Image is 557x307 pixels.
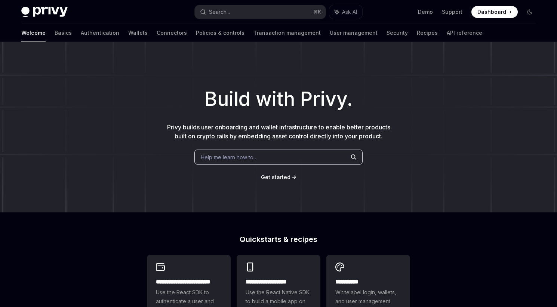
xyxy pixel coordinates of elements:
span: Dashboard [477,8,506,16]
a: API reference [447,24,482,42]
a: Demo [418,8,433,16]
h2: Quickstarts & recipes [147,236,410,243]
span: Get started [261,174,290,180]
div: Search... [209,7,230,16]
span: Ask AI [342,8,357,16]
a: Wallets [128,24,148,42]
a: Welcome [21,24,46,42]
button: Ask AI [329,5,362,19]
a: Support [442,8,462,16]
a: Basics [55,24,72,42]
a: Security [387,24,408,42]
a: Dashboard [471,6,518,18]
a: Recipes [417,24,438,42]
a: Get started [261,174,290,181]
button: Toggle dark mode [524,6,536,18]
span: Privy builds user onboarding and wallet infrastructure to enable better products built on crypto ... [167,123,390,140]
a: Authentication [81,24,119,42]
a: Connectors [157,24,187,42]
h1: Build with Privy. [12,85,545,114]
a: Policies & controls [196,24,244,42]
a: User management [330,24,378,42]
span: ⌘ K [313,9,321,15]
a: Transaction management [253,24,321,42]
span: Help me learn how to… [201,153,258,161]
button: Search...⌘K [195,5,326,19]
img: dark logo [21,7,68,17]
